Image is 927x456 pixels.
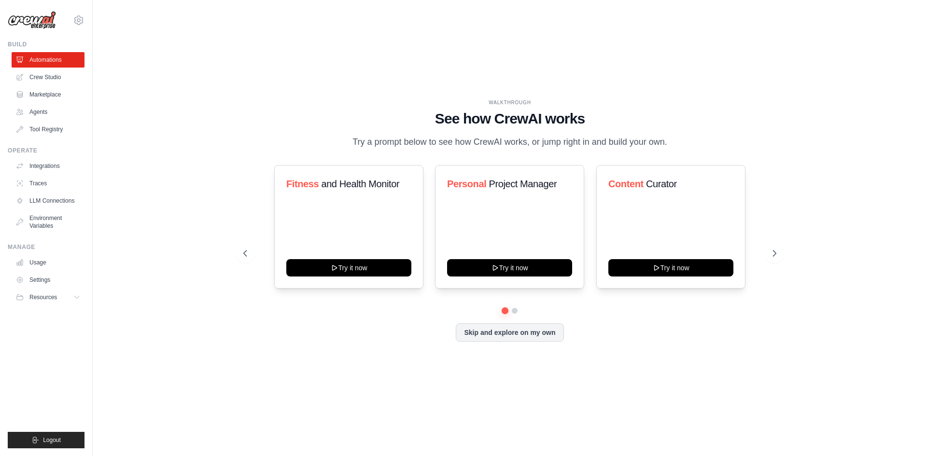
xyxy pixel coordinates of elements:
[12,290,84,305] button: Resources
[608,259,733,276] button: Try it now
[348,135,672,149] p: Try a prompt below to see how CrewAI works, or jump right in and build your own.
[243,99,776,106] div: WALKTHROUGH
[286,259,411,276] button: Try it now
[43,436,61,444] span: Logout
[12,122,84,137] a: Tool Registry
[608,179,644,189] span: Content
[12,193,84,208] a: LLM Connections
[489,179,557,189] span: Project Manager
[12,158,84,174] a: Integrations
[8,243,84,251] div: Manage
[12,272,84,288] a: Settings
[8,11,56,29] img: Logo
[12,52,84,68] a: Automations
[8,147,84,154] div: Operate
[243,110,776,127] h1: See how CrewAI works
[12,104,84,120] a: Agents
[646,179,677,189] span: Curator
[12,210,84,234] a: Environment Variables
[456,323,563,342] button: Skip and explore on my own
[8,41,84,48] div: Build
[12,69,84,85] a: Crew Studio
[12,255,84,270] a: Usage
[321,179,399,189] span: and Health Monitor
[29,293,57,301] span: Resources
[286,179,319,189] span: Fitness
[447,179,486,189] span: Personal
[447,259,572,276] button: Try it now
[12,176,84,191] a: Traces
[12,87,84,102] a: Marketplace
[8,432,84,448] button: Logout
